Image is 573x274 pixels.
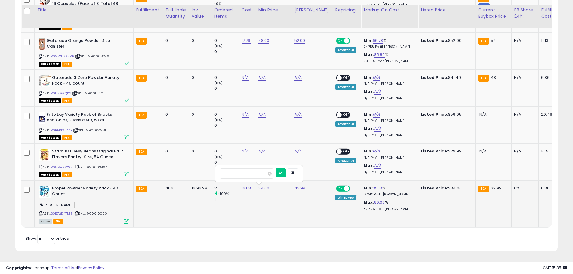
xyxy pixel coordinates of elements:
b: Min: [364,75,373,80]
div: Min Price [258,7,289,13]
p: N/A Profit [PERSON_NAME] [364,96,414,100]
span: 43 [491,75,496,80]
div: ASIN: [39,112,129,140]
span: All listings that are currently out of stock and unavailable for purchase on Amazon [39,98,61,103]
span: | SKU: 990004981 [73,128,106,133]
div: Title [37,7,131,13]
img: 51T9SkqBP4L._SL40_.jpg [39,75,51,87]
div: 0 [165,75,184,80]
small: FBM [478,3,490,10]
a: 35.13 [373,185,382,191]
div: 6.36 [541,75,562,80]
span: | SKU: 990017130 [72,91,103,96]
div: 10.5 [541,149,562,154]
b: Min: [364,185,373,191]
div: N/A [514,149,534,154]
div: 0 [214,86,239,91]
small: (0%) [214,155,223,159]
a: 48.00 [258,38,270,44]
small: FBA [136,112,147,119]
div: ASIN: [39,149,129,177]
a: B0BFBTWCZX [51,128,72,133]
a: 52.00 [294,38,305,44]
div: BB Share 24h. [514,7,536,20]
a: B0B72D47M6 [51,211,73,216]
b: Max: [364,126,374,131]
p: 29.38% Profit [PERSON_NAME] [364,59,414,63]
b: Max: [364,199,374,205]
div: Fulfillment Cost [541,7,564,20]
div: 0% [514,186,534,191]
a: 66.78 [373,38,383,44]
div: % [364,38,414,49]
div: Amazon AI [335,158,356,163]
a: N/A [258,75,266,81]
span: FBA [62,172,72,177]
div: 0 [192,38,207,43]
b: Max: [364,163,374,168]
div: % [364,52,414,63]
a: 86.03 [374,199,385,205]
span: 32.99 [491,185,502,191]
small: FBA [136,75,147,82]
div: Repricing [335,7,359,13]
div: $34.00 [421,186,471,191]
a: N/A [373,112,380,118]
span: FBA [62,135,72,140]
b: Min: [364,148,373,154]
a: N/A [258,112,266,118]
a: 43.99 [294,185,306,191]
b: Max: [364,52,374,57]
div: $52.00 [421,38,471,43]
b: Listed Price: [421,38,448,43]
div: Inv. value [192,7,209,20]
div: 0 [214,149,239,154]
span: All listings that are currently out of stock and unavailable for purchase on Amazon [39,62,61,67]
a: N/A [294,75,302,81]
a: N/A [294,148,302,154]
span: All listings that are currently out of stock and unavailable for purchase on Amazon [39,172,61,177]
small: (0%) [214,44,223,48]
a: B0D77G1QKY [51,91,71,96]
div: 20.49 [541,112,562,117]
small: (0%) [214,81,223,85]
a: N/A [258,148,266,154]
div: Current Buybox Price [478,7,509,20]
a: N/A [242,148,249,154]
div: 466 [165,186,184,191]
b: Starburst Jelly Beans Original Fruit Flavors Pantry-Size, 54 Ounce [52,149,125,161]
a: 16.68 [242,185,251,191]
span: 36.38 [491,4,502,9]
div: 0 [214,49,239,54]
a: 34.00 [258,185,270,191]
div: 0 [214,160,239,165]
div: 2 [214,186,239,191]
b: Min: [364,38,373,43]
div: Win BuyBox [335,195,357,200]
span: Show: entries [26,236,69,241]
div: 0 [192,112,207,117]
small: FBA [478,38,489,45]
div: $59.95 [421,112,471,117]
p: N/A Profit [PERSON_NAME] [364,82,414,86]
div: % [364,186,414,197]
div: ASIN: [39,38,129,66]
div: Listed Price [421,7,473,13]
b: Listed Price: [421,148,448,154]
small: (0%) [214,118,223,122]
a: N/A [374,163,381,169]
span: ON [337,186,344,191]
a: N/A [373,148,380,154]
a: N/A [374,89,381,95]
p: N/A Profit [PERSON_NAME] [364,170,414,174]
a: N/A [242,75,249,81]
div: $29.99 [421,149,471,154]
b: Propel Powder Variety Pack - 40 Count [52,186,125,198]
span: All listings currently available for purchase on Amazon [39,219,52,224]
a: N/A [294,112,302,118]
a: 17.79 [242,38,251,44]
div: 0 [192,75,207,80]
img: 51Sn+Z9FW2L._SL40_.jpg [39,186,51,198]
div: Amazon AI [335,84,356,90]
b: Min: [364,112,373,117]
